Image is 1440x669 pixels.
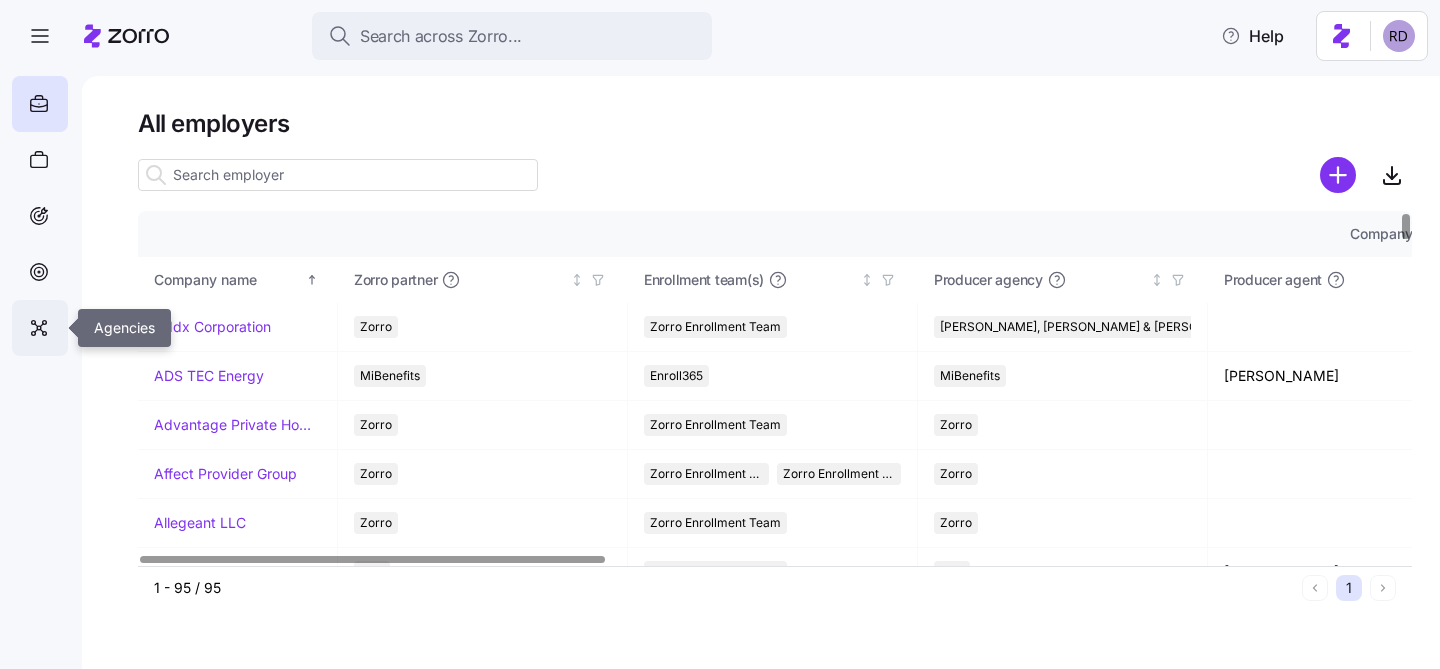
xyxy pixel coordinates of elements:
th: Producer agencyNot sorted [918,257,1208,303]
div: 1 - 95 / 95 [154,578,1294,598]
button: Help [1205,16,1300,56]
span: Search across Zorro... [360,24,522,49]
span: Zorro [360,512,392,534]
a: Affect Provider Group [154,464,297,484]
span: Enrollment team(s) [644,270,764,290]
a: Advantage Private Home Care [154,415,321,435]
div: Not sorted [570,273,584,287]
th: Enrollment team(s)Not sorted [628,257,918,303]
span: Zorro partner [354,270,437,290]
span: Zorro [360,316,392,338]
a: Allegeant LLC [154,513,246,533]
h1: All employers [138,108,1412,139]
span: Zorro [360,463,392,485]
span: Help [1221,24,1284,48]
span: Zorro [940,463,972,485]
span: Zorro [940,512,972,534]
span: Zorro Enrollment Team [650,512,781,534]
span: Zorro Enrollment Experts [783,463,896,485]
button: 1 [1336,575,1362,601]
a: ADS TEC Energy [154,366,264,386]
span: Enroll365 [650,365,703,387]
div: Not sorted [1150,273,1164,287]
div: Company name [154,269,302,291]
span: Zorro Enrollment Team [650,316,781,338]
span: Producer agency [934,270,1043,290]
div: Sorted ascending [305,273,319,287]
button: Next page [1370,575,1396,601]
img: 6d862e07fa9c5eedf81a4422c42283ac [1383,20,1415,52]
span: Zorro [940,414,972,436]
span: Zorro [360,414,392,436]
th: Zorro partnerNot sorted [338,257,628,303]
svg: add icon [1320,157,1356,193]
button: Search across Zorro... [312,12,712,60]
span: MiBenefits [940,365,1000,387]
a: Addx Corporation [154,317,271,337]
span: Producer agent [1224,270,1322,290]
button: Previous page [1302,575,1328,601]
span: [PERSON_NAME], [PERSON_NAME] & [PERSON_NAME] [940,316,1251,338]
div: Not sorted [860,273,874,287]
span: MiBenefits [360,365,420,387]
input: Search employer [138,159,538,191]
th: Company nameSorted ascending [138,257,338,303]
span: Zorro Enrollment Team [650,463,763,485]
span: Zorro Enrollment Team [650,414,781,436]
